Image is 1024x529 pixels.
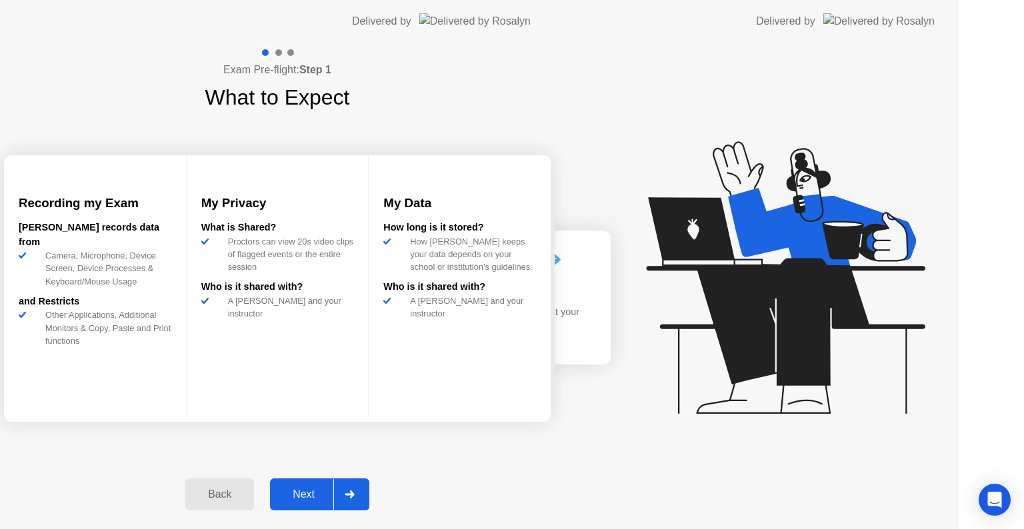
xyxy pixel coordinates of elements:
div: [PERSON_NAME] records data from [19,221,171,249]
img: Delivered by Rosalyn [419,13,531,29]
div: Who is it shared with? [201,280,354,294]
div: Open Intercom Messenger [979,484,1011,516]
button: Back [185,478,254,510]
div: Delivered by [352,13,411,29]
div: Camera, Microphone, Device Screen, Device Processes & Keyboard/Mouse Usage [40,249,171,288]
b: Step 1 [299,64,331,75]
div: Back [189,488,250,500]
h3: My Data [383,194,536,213]
div: A [PERSON_NAME] and your instructor [405,294,536,320]
div: Other Applications, Additional Monitors & Copy, Paste and Print functions [40,308,171,347]
div: and Restricts [19,294,171,309]
img: Delivered by Rosalyn [823,13,935,29]
h4: Exam Pre-flight: [223,62,331,78]
div: How [PERSON_NAME] keeps your data depends on your school or institution’s guidelines. [405,235,536,274]
div: Delivered by [756,13,815,29]
h3: Recording my Exam [19,194,171,213]
h3: My Privacy [201,194,354,213]
div: A [PERSON_NAME] and your instructor [223,294,354,320]
div: How long is it stored? [383,221,536,235]
h1: What to Expect [205,81,350,113]
div: Proctors can view 20s video clips of flagged events or the entire session [223,235,354,274]
div: What is Shared? [201,221,354,235]
button: Next [270,478,369,510]
div: Next [274,488,333,500]
div: Who is it shared with? [383,280,536,294]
